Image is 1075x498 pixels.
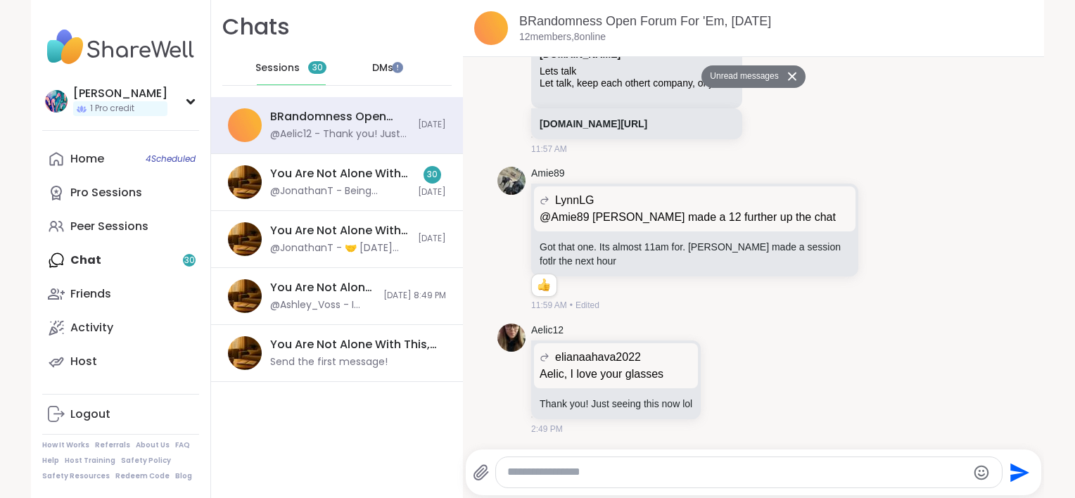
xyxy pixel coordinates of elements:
[418,186,446,198] span: [DATE]
[536,280,551,291] button: Reactions: like
[424,166,441,184] div: 30
[973,464,990,481] button: Emoji picker
[540,397,692,411] p: Thank you! Just seeing this now lol
[540,118,647,129] a: [DOMAIN_NAME][URL]
[70,151,104,167] div: Home
[42,23,199,72] img: ShareWell Nav Logo
[70,320,113,336] div: Activity
[95,440,130,450] a: Referrals
[270,109,409,124] div: BRandomness Open Forum For 'Em, [DATE]
[70,407,110,422] div: Logout
[70,185,142,200] div: Pro Sessions
[146,153,196,165] span: 4 Scheduled
[42,277,199,311] a: Friends
[228,279,262,313] img: You Are Not Alone With This, Sep 05
[42,456,59,466] a: Help
[42,210,199,243] a: Peer Sessions
[228,108,262,142] img: BRandomness Open Forum For 'Em, Sep 06
[1003,456,1034,488] button: Send
[701,65,782,88] button: Unread messages
[270,355,388,369] div: Send the first message!
[270,166,409,181] div: You Are Not Alone With This, [DATE]
[540,240,850,268] p: Got that one. Its almost 11am for. [PERSON_NAME] made a session fotlr the next hour
[65,456,115,466] a: Host Training
[42,176,199,210] a: Pro Sessions
[383,290,446,302] span: [DATE] 8:49 PM
[474,11,508,45] img: BRandomness Open Forum For 'Em, Sep 06
[372,61,393,75] span: DMs
[270,127,409,141] div: @Aelic12 - Thank you! Just seeing this now lol
[507,465,967,480] textarea: Type your message
[270,184,409,198] div: @JonathanT - Being intentional about the wins is so important!
[42,440,89,450] a: How It Works
[531,143,567,155] span: 11:57 AM
[115,471,170,481] a: Redeem Code
[519,30,606,44] p: 12 members, 8 online
[575,299,599,312] span: Edited
[255,61,300,75] span: Sessions
[570,299,573,312] span: •
[70,286,111,302] div: Friends
[228,222,262,256] img: You Are Not Alone With This, Sep 06
[70,219,148,234] div: Peer Sessions
[270,241,409,255] div: @JonathanT - 🤝 [DATE] Topic 🤝 How do you reconnect when you’ve pulled away from people? Sometimes...
[270,337,438,352] div: You Are Not Alone With This, [DATE]
[175,471,192,481] a: Blog
[531,167,564,181] a: Amie89
[175,440,190,450] a: FAQ
[270,298,375,312] div: @Ashley_Voss - I feel deflated [DATE]. I feel like if I start talking it's just going to open a c...
[121,456,171,466] a: Safety Policy
[497,324,526,352] img: https://sharewell-space-live.sfo3.digitaloceanspaces.com/user-generated/01974407-713f-4746-9118-5...
[45,90,68,113] img: hollyjanicki
[270,223,409,238] div: You Are Not Alone With This, [DATE]
[418,119,446,131] span: [DATE]
[540,77,734,89] div: Let talk, keep each othert company, or just want relax
[73,86,167,101] div: [PERSON_NAME]
[531,423,563,435] span: 2:49 PM
[42,397,199,431] a: Logout
[270,280,375,295] div: You Are Not Alone With This, [DATE]
[540,49,621,60] a: Attachment
[392,62,403,73] iframe: Spotlight
[222,11,290,43] h1: Chats
[42,345,199,378] a: Host
[540,65,734,77] div: Lets talk
[531,324,564,338] a: Aelic12
[42,471,110,481] a: Safety Resources
[136,440,170,450] a: About Us
[418,233,446,245] span: [DATE]
[228,336,262,370] img: You Are Not Alone With This, Sep 07
[540,209,850,226] p: @Amie89 [PERSON_NAME] made a 12 further up the chat
[531,299,567,312] span: 11:59 AM
[42,142,199,176] a: Home4Scheduled
[540,366,692,383] p: Aelic, I love your glasses
[555,349,641,366] span: elianaahava2022
[42,311,199,345] a: Activity
[519,14,771,28] a: BRandomness Open Forum For 'Em, [DATE]
[312,62,323,74] span: 30
[497,167,526,195] img: https://sharewell-space-live.sfo3.digitaloceanspaces.com/user-generated/c3bd44a5-f966-4702-9748-c...
[555,192,594,209] span: LynnLG
[90,103,134,115] span: 1 Pro credit
[532,274,556,297] div: Reaction list
[228,165,262,199] img: You Are Not Alone With This, Sep 06
[70,354,97,369] div: Host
